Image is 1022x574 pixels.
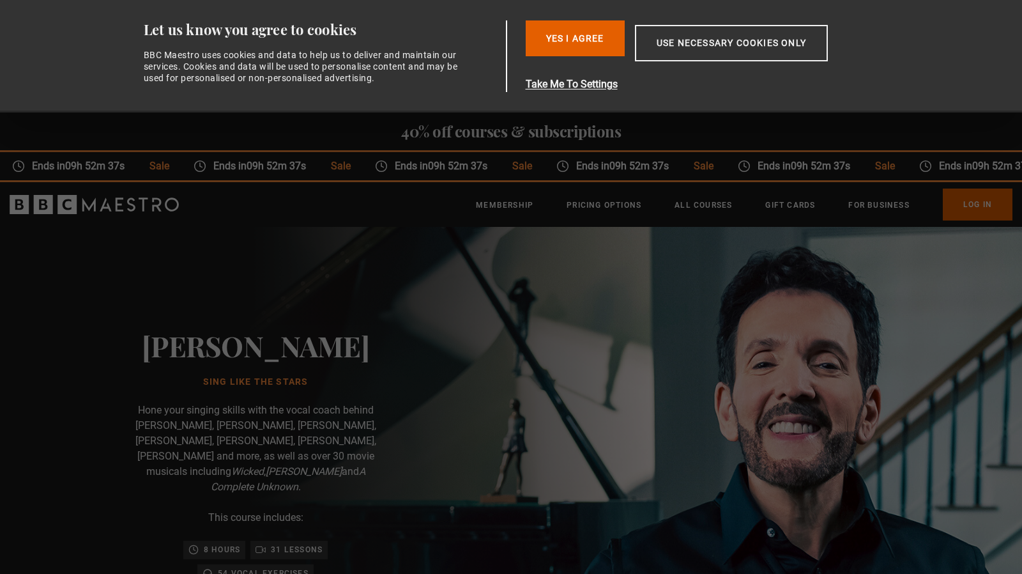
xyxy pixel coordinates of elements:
[635,25,828,61] button: Use necessary cookies only
[266,465,342,477] i: [PERSON_NAME]
[388,159,500,174] span: Ends in
[862,159,906,174] span: Sale
[609,160,669,172] time: 09h 52m 37s
[848,199,909,212] a: For business
[526,20,625,56] button: Yes I Agree
[247,160,306,172] time: 09h 52m 37s
[128,403,383,495] p: Hone your singing skills with the vocal coach behind [PERSON_NAME], [PERSON_NAME], [PERSON_NAME],...
[137,159,181,174] span: Sale
[142,329,370,362] h2: [PERSON_NAME]
[318,159,362,174] span: Sale
[208,510,303,525] p: This course includes:
[943,189,1012,221] a: Log In
[791,160,850,172] time: 09h 52m 37s
[569,159,681,174] span: Ends in
[206,159,318,174] span: Ends in
[675,199,732,212] a: All Courses
[567,199,641,212] a: Pricing Options
[25,159,137,174] span: Ends in
[428,160,487,172] time: 09h 52m 37s
[765,199,815,212] a: Gift Cards
[142,377,370,387] h1: Sing Like the Stars
[681,159,725,174] span: Sale
[144,49,466,84] div: BBC Maestro uses cookies and data to help us to deliver and maintain our services. Cookies and da...
[144,20,501,39] div: Let us know you agree to cookies
[211,465,365,493] i: A Complete Unknown
[231,465,264,477] i: Wicked
[10,195,179,214] svg: BBC Maestro
[476,199,533,212] a: Membership
[751,159,862,174] span: Ends in
[526,77,889,92] button: Take Me To Settings
[65,160,125,172] time: 09h 52m 37s
[476,189,1012,221] nav: Primary
[500,159,544,174] span: Sale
